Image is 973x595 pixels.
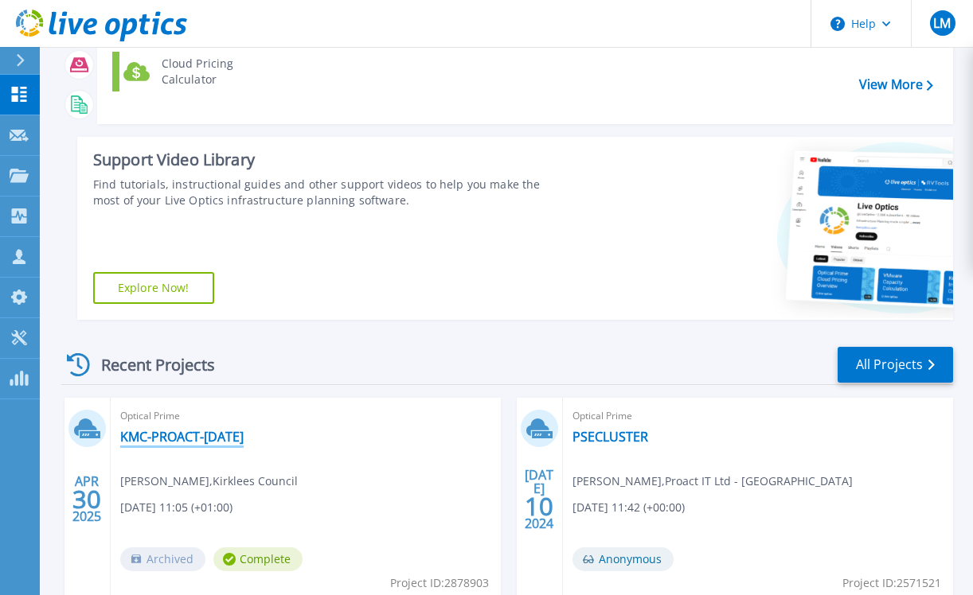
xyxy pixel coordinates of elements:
[838,347,953,383] a: All Projects
[120,472,298,490] span: [PERSON_NAME] , Kirklees Council
[93,272,214,304] a: Explore Now!
[72,492,101,506] span: 30
[572,407,944,425] span: Optical Prime
[120,407,491,425] span: Optical Prime
[213,547,303,571] span: Complete
[154,56,272,87] div: Cloud Pricing Calculator
[572,429,648,445] a: PSECLUSTER
[72,470,102,528] div: APR 2025
[120,429,244,445] a: KMC-PROACT-[DATE]
[120,499,233,516] span: [DATE] 11:05 (+01:00)
[572,472,853,490] span: [PERSON_NAME] , Proact IT Ltd - [GEOGRAPHIC_DATA]
[93,150,548,170] div: Support Video Library
[859,77,933,92] a: View More
[93,177,548,208] div: Find tutorials, instructional guides and other support videos to help you make the most of your L...
[390,574,489,592] span: Project ID: 2878903
[120,547,205,571] span: Archived
[525,500,553,513] span: 10
[112,52,275,91] a: Cloud Pricing Calculator
[572,499,685,516] span: [DATE] 11:42 (+00:00)
[842,574,941,592] span: Project ID: 2571521
[524,470,554,528] div: [DATE] 2024
[933,17,951,29] span: LM
[572,547,674,571] span: Anonymous
[61,345,236,384] div: Recent Projects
